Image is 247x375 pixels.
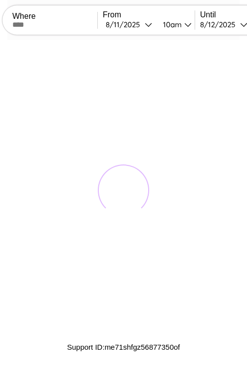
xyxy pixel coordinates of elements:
[106,20,145,29] div: 8 / 11 / 2025
[103,19,155,30] button: 8/11/2025
[155,19,195,30] button: 10am
[158,20,184,29] div: 10am
[200,20,240,29] div: 8 / 12 / 2025
[67,340,180,354] p: Support ID: me71shfgz56877350of
[12,12,97,21] label: Where
[103,10,195,19] label: From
